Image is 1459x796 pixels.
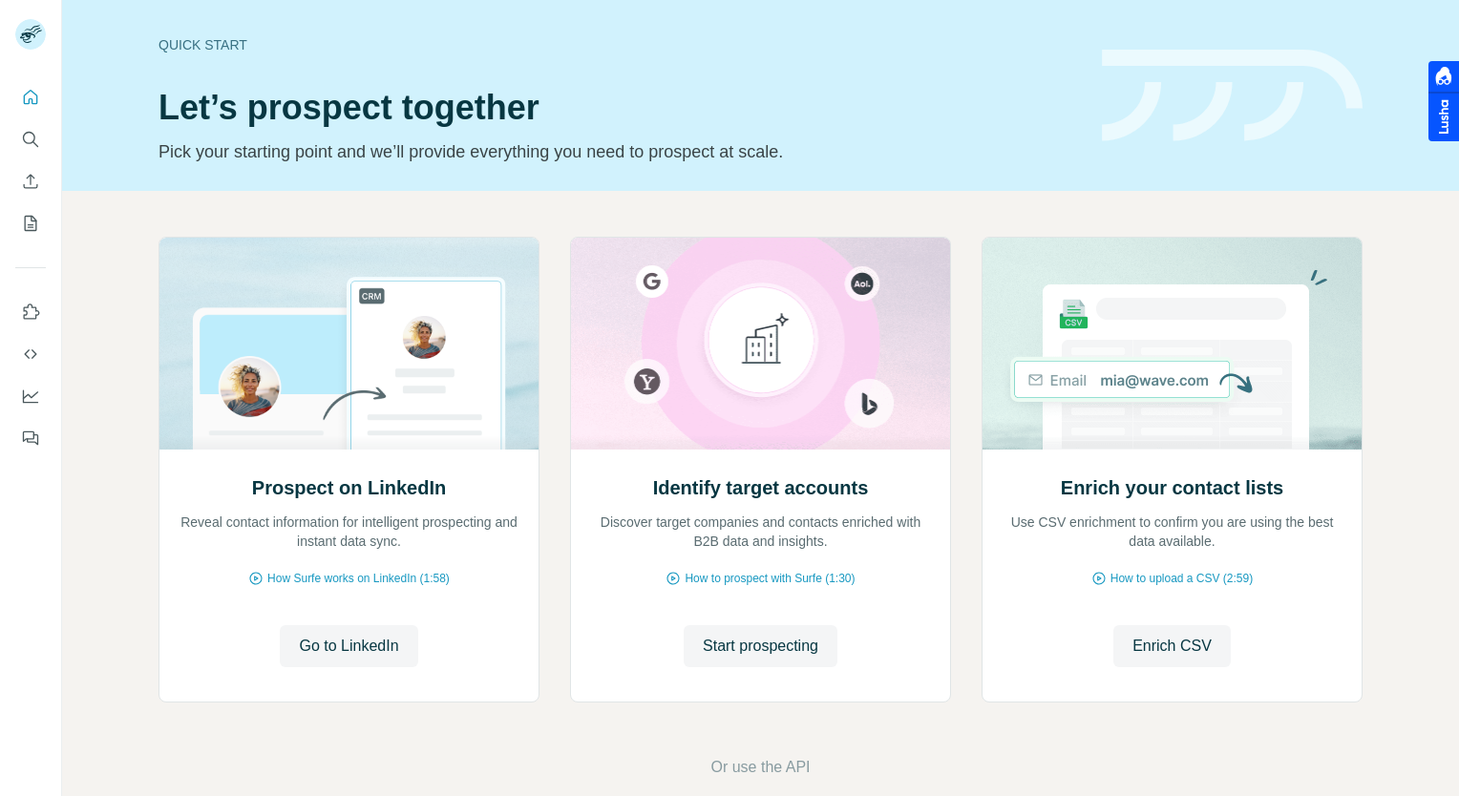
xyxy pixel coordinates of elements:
button: Go to LinkedIn [280,625,417,667]
button: Start prospecting [684,625,837,667]
p: Pick your starting point and we’ll provide everything you need to prospect at scale. [159,138,1079,165]
button: Dashboard [15,379,46,413]
button: Enrich CSV [1113,625,1231,667]
button: Use Surfe on LinkedIn [15,295,46,329]
span: Go to LinkedIn [299,635,398,658]
p: Discover target companies and contacts enriched with B2B data and insights. [590,513,931,551]
span: Enrich CSV [1132,635,1212,658]
h2: Enrich your contact lists [1061,474,1283,501]
button: Quick start [15,80,46,115]
button: Feedback [15,421,46,455]
span: How to upload a CSV (2:59) [1110,570,1253,587]
img: banner [1102,50,1363,142]
h2: Prospect on LinkedIn [252,474,446,501]
span: How to prospect with Surfe (1:30) [685,570,855,587]
button: Search [15,122,46,157]
img: Prospect on LinkedIn [159,238,539,450]
h1: Let’s prospect together [159,89,1079,127]
img: Identify target accounts [570,238,951,450]
span: Start prospecting [703,635,818,658]
p: Use CSV enrichment to confirm you are using the best data available. [1002,513,1343,551]
span: How Surfe works on LinkedIn (1:58) [267,570,450,587]
img: Enrich your contact lists [982,238,1363,450]
button: Use Surfe API [15,337,46,371]
h2: Identify target accounts [653,474,869,501]
button: Enrich CSV [15,164,46,199]
button: My lists [15,206,46,241]
button: Or use the API [710,756,810,779]
p: Reveal contact information for intelligent prospecting and instant data sync. [179,513,519,551]
div: Quick start [159,35,1079,54]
